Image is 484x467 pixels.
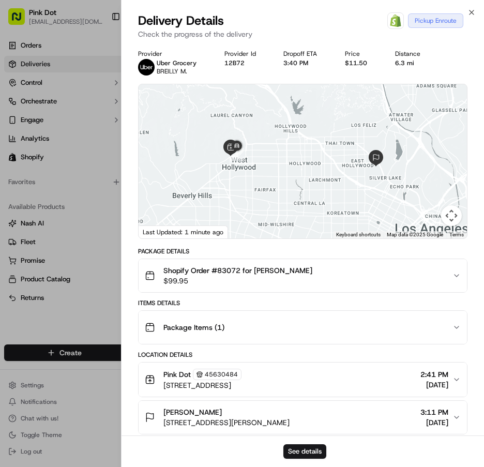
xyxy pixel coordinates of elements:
[283,444,326,459] button: See details
[224,59,245,67] button: 12B72
[103,257,125,264] span: Pylon
[224,50,276,58] div: Provider Id
[92,188,113,197] span: [DATE]
[10,150,27,167] img: David kim
[205,370,238,379] span: 45630484
[160,132,188,145] button: See all
[27,67,186,78] input: Got a question? Start typing here...
[32,188,84,197] span: [PERSON_NAME]
[138,247,467,255] div: Package Details
[86,188,89,197] span: •
[387,12,404,29] a: Shopify
[87,232,96,240] div: 💻
[138,50,216,58] div: Provider
[163,322,224,333] span: Package Items ( 1 )
[98,231,166,242] span: API Documentation
[47,99,170,109] div: Start new chat
[10,232,19,240] div: 📗
[157,67,187,76] span: BREILLY M.
[139,401,467,434] button: [PERSON_NAME][STREET_ADDRESS][PERSON_NAME]3:11 PM[DATE]
[336,231,381,238] button: Keyboard shortcuts
[163,265,312,276] span: Shopify Order #83072 for [PERSON_NAME]
[283,50,337,58] div: Dropoff ETA
[138,12,224,29] span: Delivery Details
[10,178,27,195] img: David kim
[163,276,312,286] span: $99.95
[138,59,155,76] img: uber-new-logo.jpeg
[345,59,387,67] div: $11.50
[420,380,448,390] span: [DATE]
[10,41,188,58] p: Welcome 👋
[92,160,113,169] span: [DATE]
[138,29,467,39] p: Check the progress of the delivery
[138,351,467,359] div: Location Details
[389,14,402,27] img: Shopify
[163,417,290,428] span: [STREET_ADDRESS][PERSON_NAME]
[139,311,467,344] button: Package Items (1)
[141,225,175,238] a: Open this area in Google Maps (opens a new window)
[10,99,29,117] img: 1736555255976-a54dd68f-1ca7-489b-9aae-adbdc363a1c4
[141,225,175,238] img: Google
[420,369,448,380] span: 2:41 PM
[139,225,228,238] div: Last Updated: 1 minute ago
[163,380,241,390] span: [STREET_ADDRESS]
[22,99,40,117] img: 8571987876998_91fb9ceb93ad5c398215_72.jpg
[73,256,125,264] a: Powered byPylon
[157,59,196,67] p: Uber Grocery
[47,109,142,117] div: We're available if you need us!
[6,227,83,246] a: 📗Knowledge Base
[83,227,170,246] a: 💻API Documentation
[387,232,443,237] span: Map data ©2025 Google
[176,102,188,114] button: Start new chat
[345,50,387,58] div: Price
[395,59,440,67] div: 6.3 mi
[32,160,84,169] span: [PERSON_NAME]
[420,417,448,428] span: [DATE]
[86,160,89,169] span: •
[138,299,467,307] div: Items Details
[139,363,467,397] button: Pink Dot45630484[STREET_ADDRESS]2:41 PM[DATE]
[449,232,464,237] a: Terms (opens in new tab)
[139,259,467,292] button: Shopify Order #83072 for [PERSON_NAME]$99.95
[10,134,69,143] div: Past conversations
[395,50,440,58] div: Distance
[21,231,79,242] span: Knowledge Base
[163,407,222,417] span: [PERSON_NAME]
[420,407,448,417] span: 3:11 PM
[163,369,191,380] span: Pink Dot
[10,10,31,31] img: Nash
[283,59,337,67] div: 3:40 PM
[441,205,462,226] button: Map camera controls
